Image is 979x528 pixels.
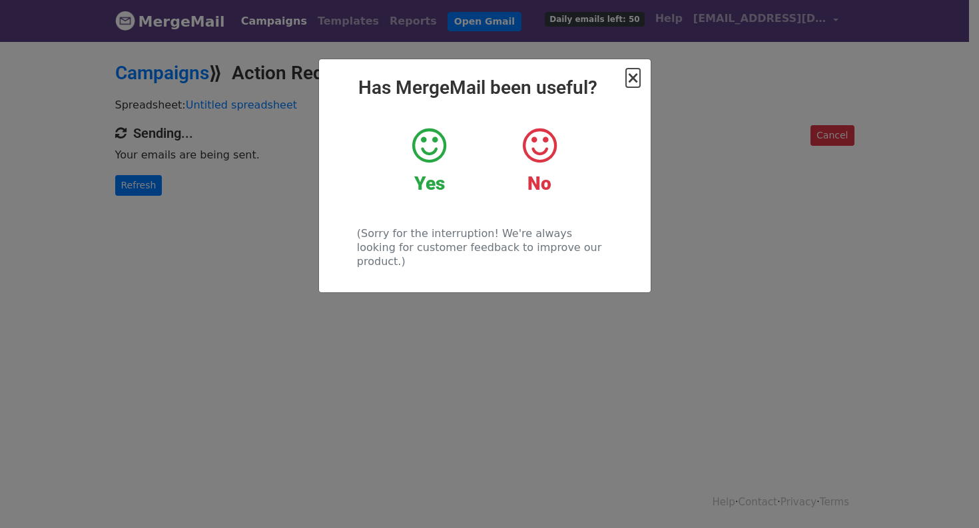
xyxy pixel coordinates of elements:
iframe: Chat Widget [912,464,979,528]
strong: Yes [414,172,445,194]
strong: No [527,172,551,194]
p: (Sorry for the interruption! We're always looking for customer feedback to improve our product.) [357,226,612,268]
button: Close [626,70,639,86]
span: × [626,69,639,87]
a: Yes [384,126,474,195]
h2: Has MergeMail been useful? [330,77,640,99]
a: No [494,126,584,195]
